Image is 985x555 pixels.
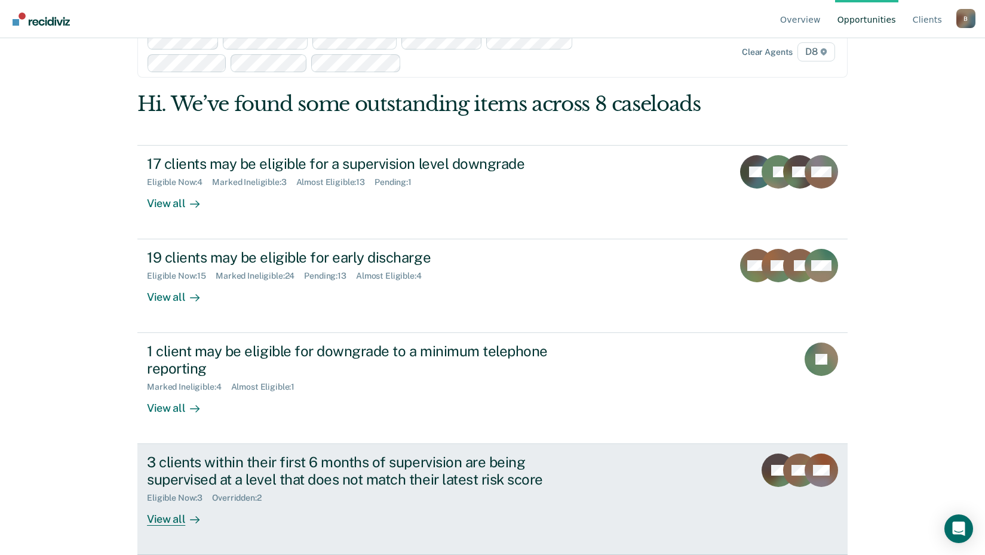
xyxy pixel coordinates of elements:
[797,42,835,61] span: D8
[137,444,848,555] a: 3 clients within their first 6 months of supervision are being supervised at a level that does no...
[137,239,848,333] a: 19 clients may be eligible for early dischargeEligible Now:15Marked Ineligible:24Pending:13Almost...
[944,514,973,543] div: Open Intercom Messenger
[147,454,566,488] div: 3 clients within their first 6 months of supervision are being supervised at a level that does no...
[956,9,975,28] div: B
[216,271,304,281] div: Marked Ineligible : 24
[375,177,421,187] div: Pending : 1
[212,493,271,503] div: Overridden : 2
[147,155,566,172] div: 17 clients may be eligible for a supervision level downgrade
[13,13,70,26] img: Recidiviz
[137,333,848,444] a: 1 client may be eligible for downgrade to a minimum telephone reportingMarked Ineligible:4Almost ...
[147,382,231,392] div: Marked Ineligible : 4
[147,503,214,526] div: View all
[231,382,305,392] div: Almost Eligible : 1
[147,271,216,281] div: Eligible Now : 15
[147,177,212,187] div: Eligible Now : 4
[147,249,566,266] div: 19 clients may be eligible for early discharge
[147,281,214,304] div: View all
[137,145,848,239] a: 17 clients may be eligible for a supervision level downgradeEligible Now:4Marked Ineligible:3Almo...
[147,187,214,210] div: View all
[296,177,375,187] div: Almost Eligible : 13
[137,92,705,116] div: Hi. We’ve found some outstanding items across 8 caseloads
[147,392,214,415] div: View all
[212,177,296,187] div: Marked Ineligible : 3
[147,343,566,377] div: 1 client may be eligible for downgrade to a minimum telephone reporting
[956,9,975,28] button: Profile dropdown button
[147,493,212,503] div: Eligible Now : 3
[304,271,356,281] div: Pending : 13
[356,271,431,281] div: Almost Eligible : 4
[742,47,793,57] div: Clear agents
